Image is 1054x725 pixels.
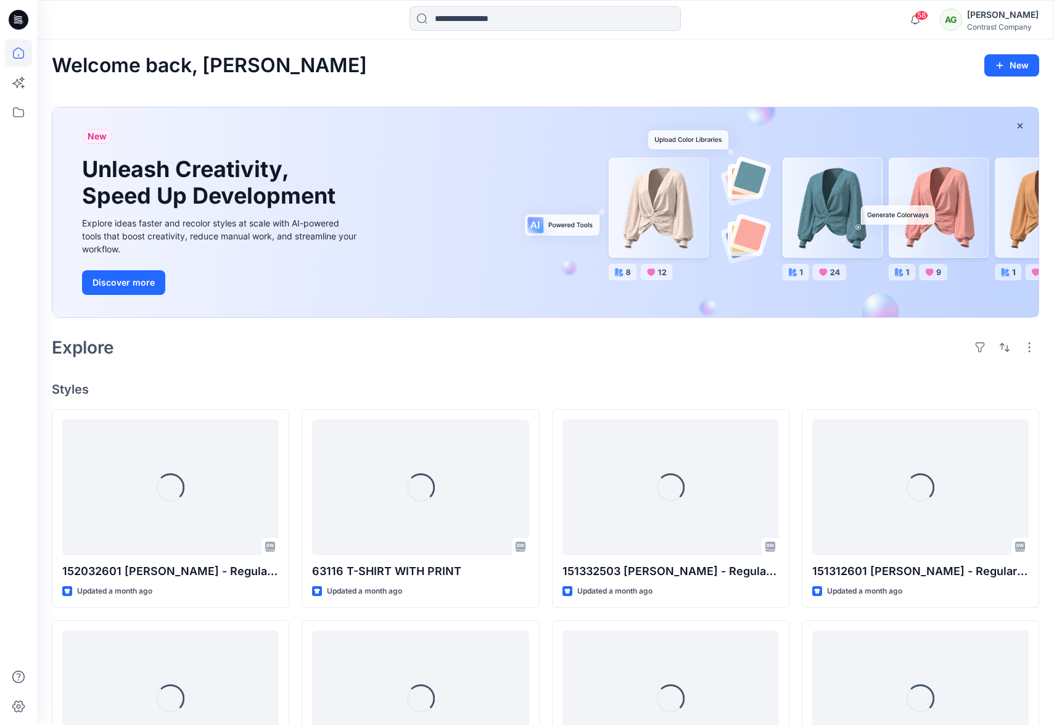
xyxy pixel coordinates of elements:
p: Updated a month ago [77,585,152,598]
h2: Welcome back, [PERSON_NAME] [52,54,367,77]
h1: Unleash Creativity, Speed Up Development [82,156,341,209]
p: 151312601 [PERSON_NAME] - Regular shirt LS - RG51201 [812,563,1029,580]
h4: Styles [52,382,1039,397]
span: 58 [915,10,928,20]
p: Updated a month ago [577,585,653,598]
p: 63116 T-SHIRT WITH PRINT [312,563,529,580]
h2: Explore [52,338,114,357]
div: Explore ideas faster and recolor styles at scale with AI-powered tools that boost creativity, red... [82,217,360,255]
div: [PERSON_NAME] [967,7,1039,22]
span: New [88,129,107,144]
div: AG [940,9,962,31]
p: 151332503 [PERSON_NAME] - Regular Shirt LS - RG51201 [562,563,779,580]
a: Discover more [82,270,360,295]
div: Contrast Company [967,22,1039,31]
button: New [984,54,1039,77]
p: Updated a month ago [327,585,402,598]
p: Updated a month ago [827,585,902,598]
p: 152032601 [PERSON_NAME] - Regular T-shirt SS - RG51010 [62,563,279,580]
button: Discover more [82,270,165,295]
